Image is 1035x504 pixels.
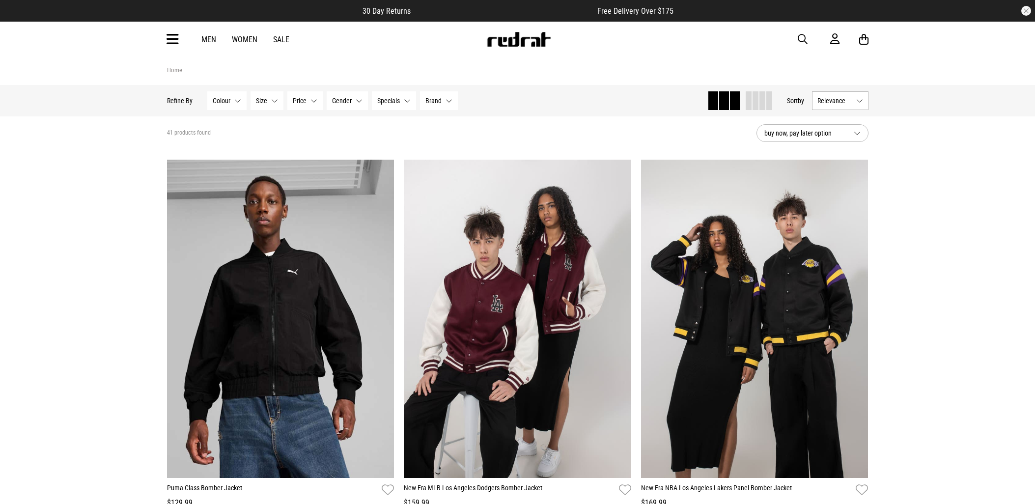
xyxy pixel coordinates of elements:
a: Women [232,35,257,44]
button: Relevance [812,91,868,110]
a: New Era NBA Los Angeles Lakers Panel Bomber Jacket [641,483,852,497]
span: Price [293,97,307,105]
img: New Era Nba Los Angeles Lakers Panel Bomber Jacket in Black [641,160,868,478]
button: Gender [327,91,368,110]
span: 41 products found [167,129,211,137]
button: Sortby [787,95,804,107]
a: New Era MLB Los Angeles Dodgers Bomber Jacket [404,483,615,497]
span: 30 Day Returns [363,6,411,16]
button: buy now, pay later option [756,124,868,142]
img: Redrat logo [486,32,551,47]
p: Refine By [167,97,193,105]
span: by [798,97,804,105]
button: Size [251,91,283,110]
span: Brand [425,97,442,105]
span: Gender [332,97,352,105]
a: Home [167,66,182,74]
span: Free Delivery Over $175 [597,6,673,16]
a: Men [201,35,216,44]
a: Puma Class Bomber Jacket [167,483,378,497]
span: Size [256,97,267,105]
span: buy now, pay later option [764,127,846,139]
img: New Era Mlb Los Angeles Dodgers Bomber Jacket in Red [404,160,631,478]
a: Sale [273,35,289,44]
span: Colour [213,97,230,105]
button: Specials [372,91,416,110]
span: Specials [377,97,400,105]
button: Colour [207,91,247,110]
img: Puma Class Bomber Jacket in Black [167,160,394,478]
button: Brand [420,91,458,110]
span: Relevance [817,97,852,105]
button: Price [287,91,323,110]
iframe: Customer reviews powered by Trustpilot [430,6,578,16]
